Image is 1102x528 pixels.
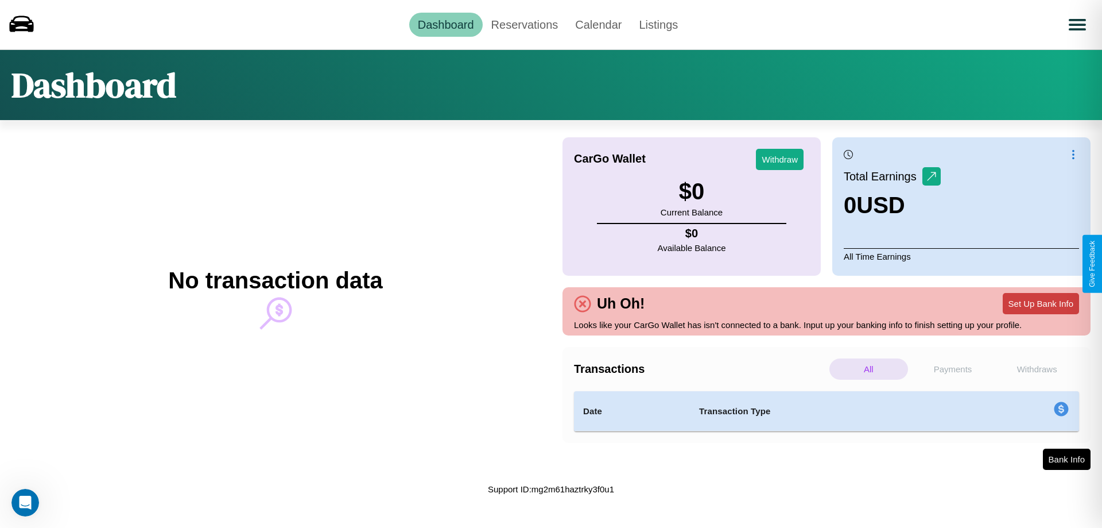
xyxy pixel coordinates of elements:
[1088,241,1096,287] div: Give Feedback
[409,13,483,37] a: Dashboard
[574,317,1079,333] p: Looks like your CarGo Wallet has isn't connected to a bank. Input up your banking info to finish ...
[1061,9,1093,41] button: Open menu
[1003,293,1079,314] button: Set Up Bank Info
[914,359,992,380] p: Payments
[574,391,1079,431] table: simple table
[699,404,960,418] h4: Transaction Type
[488,481,614,497] p: Support ID: mg2m61haztrky3f0u1
[566,13,630,37] a: Calendar
[844,166,922,187] p: Total Earnings
[630,13,686,37] a: Listings
[168,268,382,294] h2: No transaction data
[11,61,176,109] h1: Dashboard
[756,149,804,170] button: Withdraw
[844,248,1079,264] p: All Time Earnings
[1043,449,1091,470] button: Bank Info
[11,489,39,517] iframe: Intercom live chat
[583,404,681,418] h4: Date
[658,240,726,256] p: Available Balance
[661,205,723,220] p: Current Balance
[829,359,908,380] p: All
[574,363,826,376] h4: Transactions
[661,179,723,205] h3: $ 0
[844,192,941,218] h3: 0 USD
[483,13,567,37] a: Reservations
[591,295,650,312] h4: Uh Oh!
[998,359,1076,380] p: Withdraws
[658,227,726,240] h4: $ 0
[574,152,646,165] h4: CarGo Wallet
